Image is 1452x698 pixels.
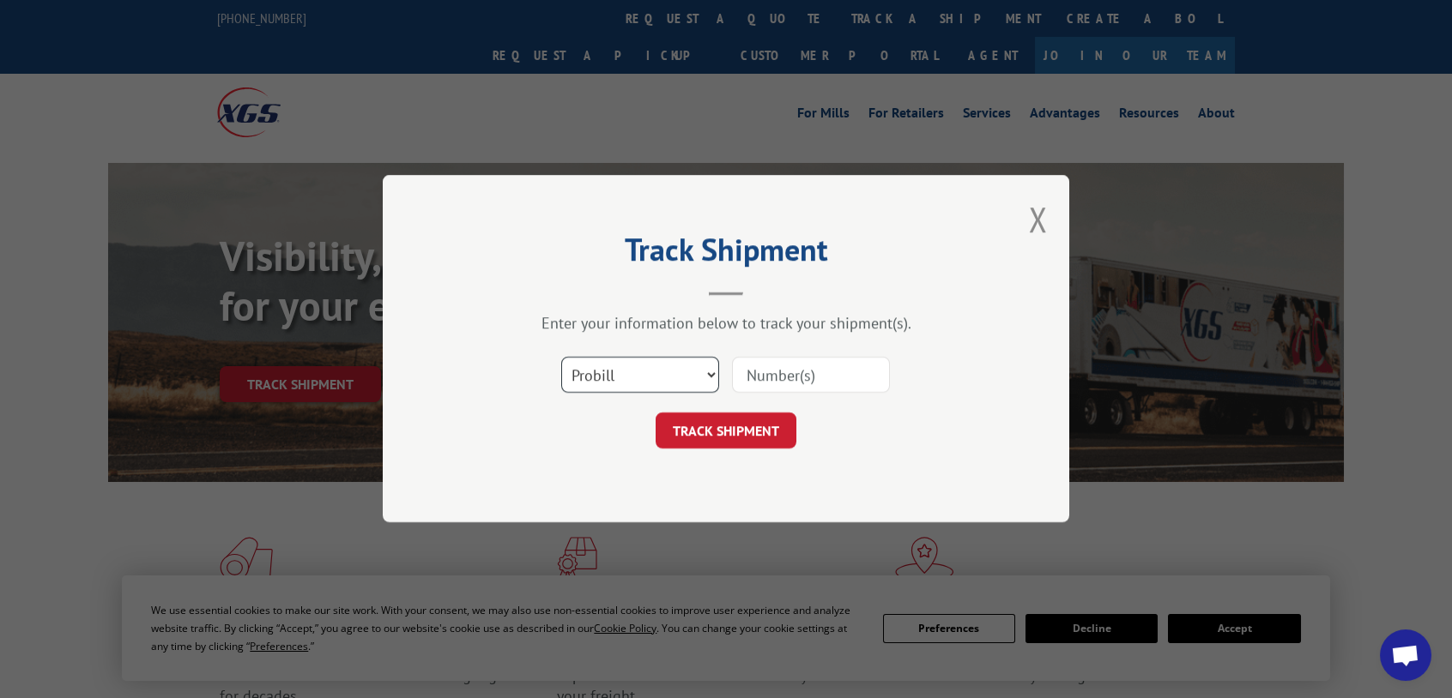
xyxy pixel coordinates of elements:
[469,238,983,270] h2: Track Shipment
[656,413,796,449] button: TRACK SHIPMENT
[469,314,983,334] div: Enter your information below to track your shipment(s).
[732,358,890,394] input: Number(s)
[1380,629,1431,681] div: Open chat
[1029,196,1048,242] button: Close modal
